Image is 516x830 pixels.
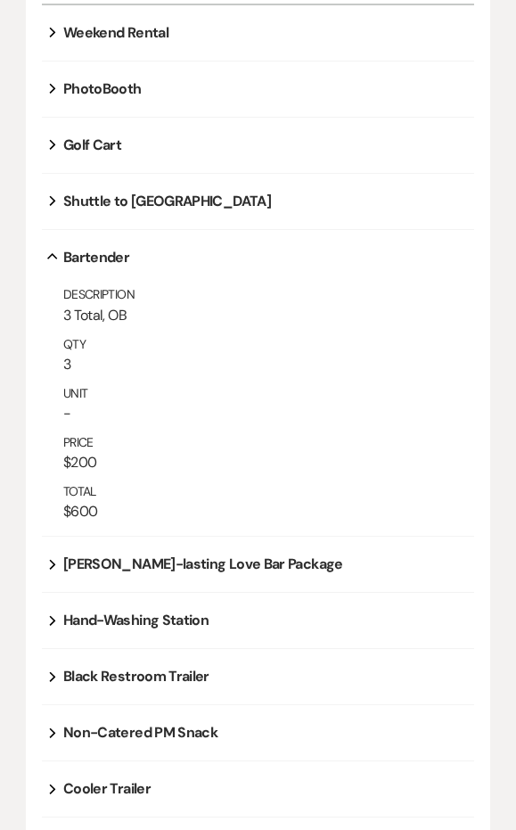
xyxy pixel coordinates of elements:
[63,285,453,304] div: Description
[63,78,142,100] div: PhotoBooth
[63,22,168,44] div: Weekend Rental
[63,354,453,375] span: 3
[63,501,453,522] span: $600
[42,82,63,96] button: expand
[63,335,453,354] div: Qty
[63,384,453,403] div: Unit
[63,135,121,156] div: Golf Cart
[42,782,63,796] button: expand
[42,726,63,740] button: expand
[42,194,63,209] button: expand
[63,403,453,424] span: -
[63,433,453,452] div: Price
[42,613,63,628] button: expand
[63,304,453,327] p: 3 Total, OB
[42,26,63,40] button: expand
[42,251,63,265] button: expand
[42,670,63,684] button: expand
[63,610,209,631] div: Hand-Washing Station
[63,191,271,212] div: Shuttle to [GEOGRAPHIC_DATA]
[63,722,217,744] div: Non-Catered PM Snack
[42,138,63,152] button: expand
[63,247,129,268] div: Bartender
[63,482,453,501] div: Total
[42,557,63,571] button: expand
[63,666,209,687] div: Black Restroom Trailer
[63,554,343,575] div: [PERSON_NAME]-lasting Love Bar Package
[63,778,151,800] div: Cooler Trailer
[63,452,453,473] span: $200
